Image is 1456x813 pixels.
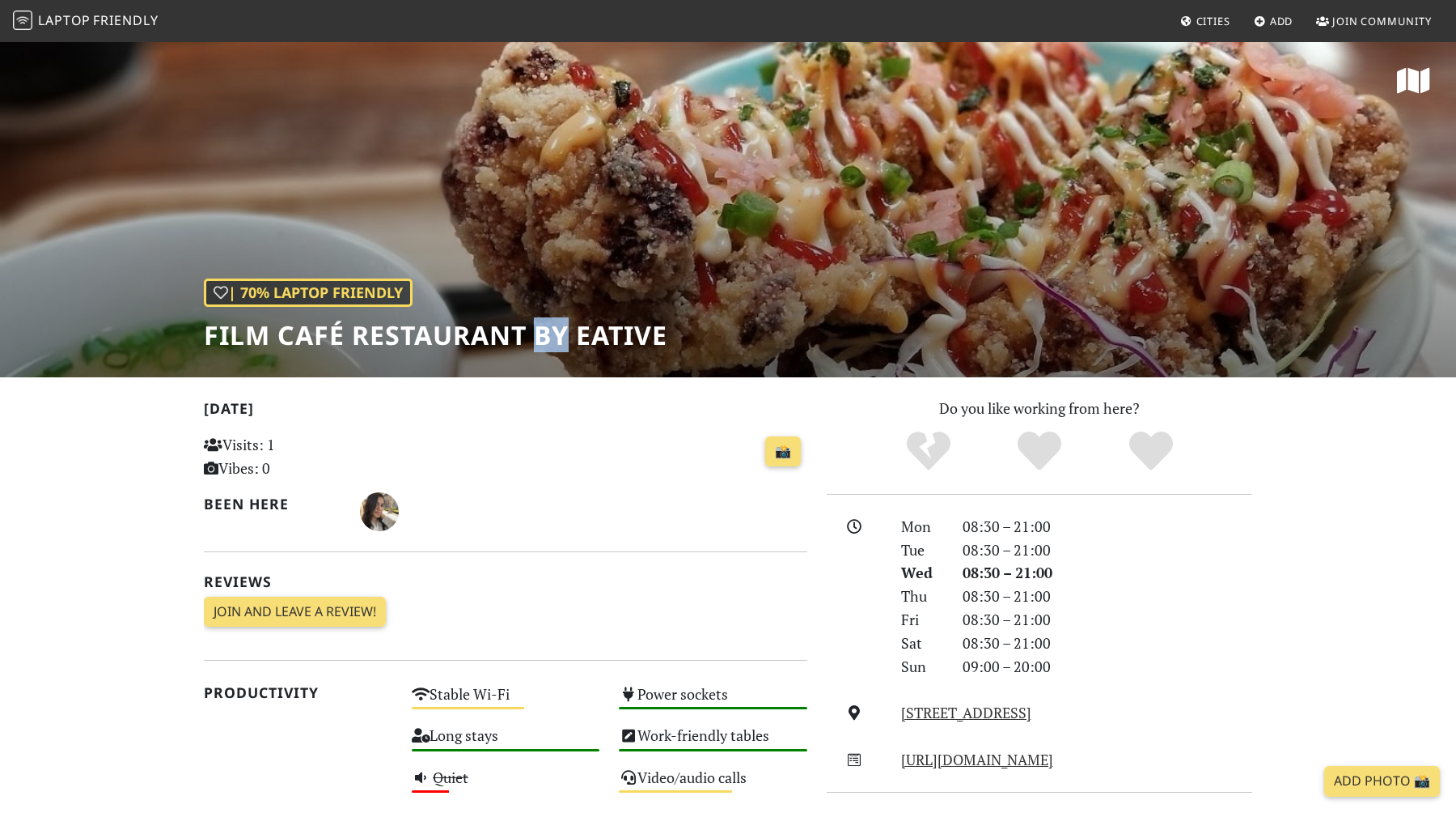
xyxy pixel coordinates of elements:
[1174,6,1237,36] a: Cities
[204,496,341,513] h2: Been here
[953,655,1262,679] div: 09:00 – 20:00
[93,11,158,29] span: Friendly
[891,608,953,632] div: Fri
[433,768,468,787] s: Quiet
[953,561,1262,585] div: 08:30 – 21:00
[953,585,1262,608] div: 08:30 – 21:00
[891,561,953,585] div: Wed
[13,11,32,30] img: LaptopFriendly
[891,585,953,608] div: Thu
[891,515,953,538] div: Mon
[953,632,1262,655] div: 08:30 – 21:00
[953,515,1262,538] div: 08:30 – 21:00
[1324,766,1440,797] a: Add Photo 📸
[1310,6,1438,36] a: Join Community
[13,7,159,36] a: LaptopFriendly LaptopFriendly
[204,279,413,307] div: | 70% Laptop Friendly
[609,681,817,722] div: Power sockets
[765,436,801,467] a: 📸
[360,492,399,531] img: 4534-emaan.jpg
[204,433,392,480] p: Visits: 1 Vibes: 0
[873,429,984,474] div: No
[901,703,1031,722] a: [STREET_ADDRESS]
[827,397,1252,420] p: Do you like working from here?
[609,722,817,764] div: Work-friendly tables
[1247,6,1300,36] a: Add
[204,597,386,628] a: Join and leave a review!
[984,429,1095,474] div: Yes
[953,538,1262,562] div: 08:30 – 21:00
[204,400,807,424] h2: [DATE]
[1095,429,1207,474] div: Definitely!
[953,608,1262,632] div: 08:30 – 21:00
[402,681,610,722] div: Stable Wi-Fi
[609,764,817,806] div: Video/audio calls
[891,632,953,655] div: Sat
[204,320,667,351] h1: Film Café Restaurant by Eative
[1332,14,1432,28] span: Join Community
[360,500,399,520] span: Emaan
[901,750,1053,769] a: [URL][DOMAIN_NAME]
[891,655,953,679] div: Sun
[1196,14,1230,28] span: Cities
[891,538,953,562] div: Tue
[1270,14,1293,28] span: Add
[204,573,807,590] h2: Reviews
[402,722,610,764] div: Long stays
[204,684,392,701] h2: Productivity
[38,11,91,29] span: Laptop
